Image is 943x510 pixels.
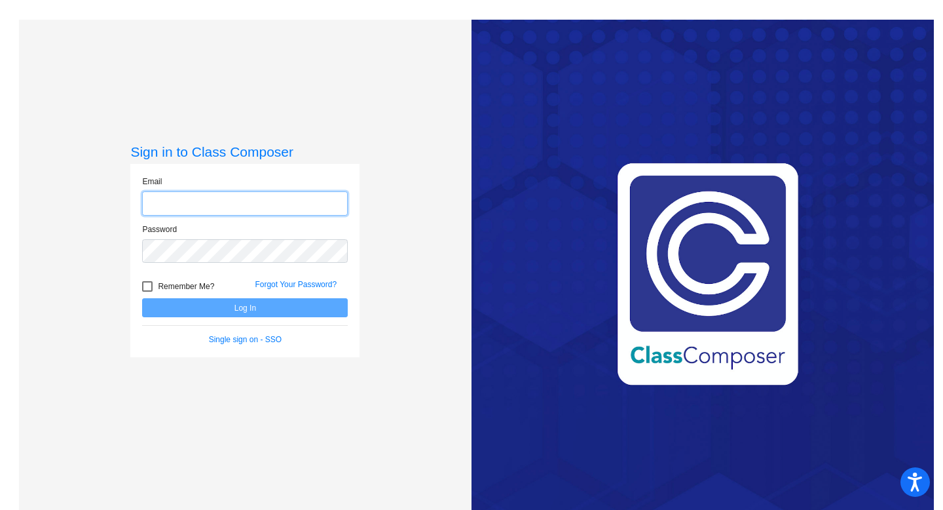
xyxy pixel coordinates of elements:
a: Forgot Your Password? [255,280,337,289]
label: Email [142,176,162,187]
a: Single sign on - SSO [209,335,282,344]
h3: Sign in to Class Composer [130,144,360,160]
button: Log In [142,298,348,317]
label: Password [142,224,177,235]
span: Remember Me? [158,279,214,294]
